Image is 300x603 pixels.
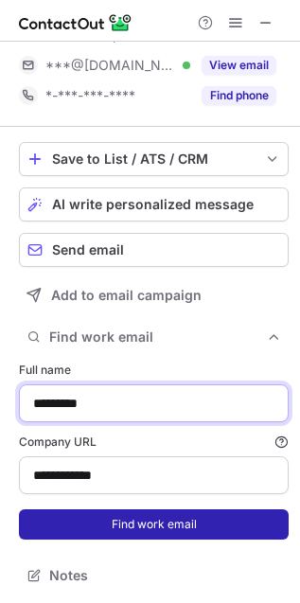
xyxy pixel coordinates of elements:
button: Find work email [19,509,289,540]
div: Save to List / ATS / CRM [52,151,256,167]
button: Send email [19,233,289,267]
span: Find work email [49,328,266,346]
button: AI write personalized message [19,187,289,222]
span: AI write personalized message [52,197,254,212]
label: Company URL [19,434,289,451]
label: Full name [19,362,289,379]
span: Send email [52,242,124,257]
button: Find work email [19,324,289,350]
button: Add to email campaign [19,278,289,312]
button: Notes [19,562,289,589]
span: Notes [49,567,281,584]
button: save-profile-one-click [19,142,289,176]
img: ContactOut v5.3.10 [19,11,132,34]
span: Add to email campaign [51,288,202,303]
